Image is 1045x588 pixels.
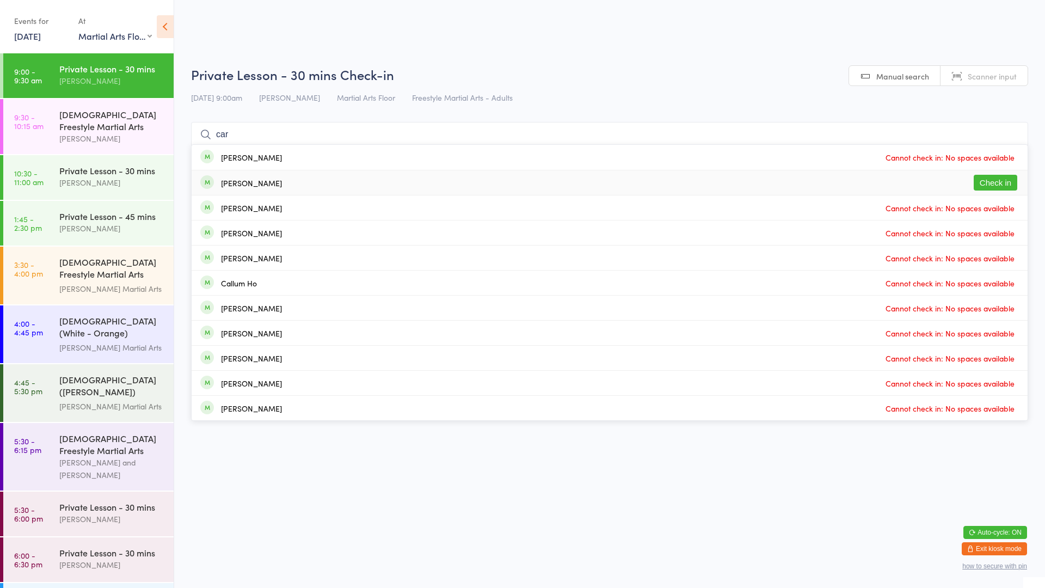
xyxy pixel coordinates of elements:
[59,256,164,283] div: [DEMOGRAPHIC_DATA] Freestyle Martial Arts (Little Heroes)
[59,315,164,341] div: [DEMOGRAPHIC_DATA] (White - Orange) Freestyle Martial Arts
[221,179,282,187] div: [PERSON_NAME]
[221,379,282,388] div: [PERSON_NAME]
[883,200,1017,216] span: Cannot check in: No spaces available
[221,329,282,338] div: [PERSON_NAME]
[337,92,395,103] span: Martial Arts Floor
[14,437,41,454] time: 5:30 - 6:15 pm
[3,155,174,200] a: 10:30 -11:00 amPrivate Lesson - 30 mins[PERSON_NAME]
[59,501,164,513] div: Private Lesson - 30 mins
[59,108,164,132] div: [DEMOGRAPHIC_DATA] Freestyle Martial Arts
[59,176,164,189] div: [PERSON_NAME]
[3,201,174,246] a: 1:45 -2:30 pmPrivate Lesson - 45 mins[PERSON_NAME]
[14,12,67,30] div: Events for
[883,350,1017,366] span: Cannot check in: No spaces available
[3,364,174,422] a: 4:45 -5:30 pm[DEMOGRAPHIC_DATA] ([PERSON_NAME]) Freestyle Martial Arts[PERSON_NAME] Martial Arts
[221,254,282,262] div: [PERSON_NAME]
[3,99,174,154] a: 9:30 -10:15 am[DEMOGRAPHIC_DATA] Freestyle Martial Arts[PERSON_NAME]
[883,250,1017,266] span: Cannot check in: No spaces available
[14,67,42,84] time: 9:00 - 9:30 am
[191,122,1028,147] input: Search
[883,325,1017,341] span: Cannot check in: No spaces available
[3,423,174,491] a: 5:30 -6:15 pm[DEMOGRAPHIC_DATA] Freestyle Martial Arts[PERSON_NAME] and [PERSON_NAME]
[59,164,164,176] div: Private Lesson - 30 mins
[962,542,1027,555] button: Exit kiosk mode
[3,537,174,582] a: 6:00 -6:30 pmPrivate Lesson - 30 mins[PERSON_NAME]
[883,300,1017,316] span: Cannot check in: No spaces available
[974,175,1017,191] button: Check in
[876,71,929,82] span: Manual search
[14,30,41,42] a: [DATE]
[59,547,164,559] div: Private Lesson - 30 mins
[14,551,42,568] time: 6:00 - 6:30 pm
[14,505,43,523] time: 5:30 - 6:00 pm
[221,404,282,413] div: [PERSON_NAME]
[3,492,174,536] a: 5:30 -6:00 pmPrivate Lesson - 30 mins[PERSON_NAME]
[191,65,1028,83] h2: Private Lesson - 30 mins Check-in
[59,283,164,295] div: [PERSON_NAME] Martial Arts
[78,30,152,42] div: Martial Arts Floor
[221,153,282,162] div: [PERSON_NAME]
[221,354,282,363] div: [PERSON_NAME]
[14,260,43,278] time: 3:30 - 4:00 pm
[59,341,164,354] div: [PERSON_NAME] Martial Arts
[883,149,1017,166] span: Cannot check in: No spaces available
[59,222,164,235] div: [PERSON_NAME]
[59,132,164,145] div: [PERSON_NAME]
[59,400,164,413] div: [PERSON_NAME] Martial Arts
[3,305,174,363] a: 4:00 -4:45 pm[DEMOGRAPHIC_DATA] (White - Orange) Freestyle Martial Arts[PERSON_NAME] Martial Arts
[3,53,174,98] a: 9:00 -9:30 amPrivate Lesson - 30 mins[PERSON_NAME]
[59,75,164,87] div: [PERSON_NAME]
[14,215,42,232] time: 1:45 - 2:30 pm
[883,375,1017,391] span: Cannot check in: No spaces available
[59,559,164,571] div: [PERSON_NAME]
[963,526,1027,539] button: Auto-cycle: ON
[59,513,164,525] div: [PERSON_NAME]
[59,210,164,222] div: Private Lesson - 45 mins
[59,373,164,400] div: [DEMOGRAPHIC_DATA] ([PERSON_NAME]) Freestyle Martial Arts
[191,92,242,103] span: [DATE] 9:00am
[14,319,43,336] time: 4:00 - 4:45 pm
[14,113,44,130] time: 9:30 - 10:15 am
[3,247,174,304] a: 3:30 -4:00 pm[DEMOGRAPHIC_DATA] Freestyle Martial Arts (Little Heroes)[PERSON_NAME] Martial Arts
[59,456,164,481] div: [PERSON_NAME] and [PERSON_NAME]
[221,304,282,313] div: [PERSON_NAME]
[221,279,257,287] div: Callum Ho
[221,229,282,237] div: [PERSON_NAME]
[883,225,1017,241] span: Cannot check in: No spaces available
[59,63,164,75] div: Private Lesson - 30 mins
[221,204,282,212] div: [PERSON_NAME]
[883,400,1017,416] span: Cannot check in: No spaces available
[59,432,164,456] div: [DEMOGRAPHIC_DATA] Freestyle Martial Arts
[883,275,1017,291] span: Cannot check in: No spaces available
[14,169,44,186] time: 10:30 - 11:00 am
[259,92,320,103] span: [PERSON_NAME]
[962,562,1027,570] button: how to secure with pin
[14,378,42,395] time: 4:45 - 5:30 pm
[968,71,1017,82] span: Scanner input
[78,12,152,30] div: At
[412,92,513,103] span: Freestyle Martial Arts - Adults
